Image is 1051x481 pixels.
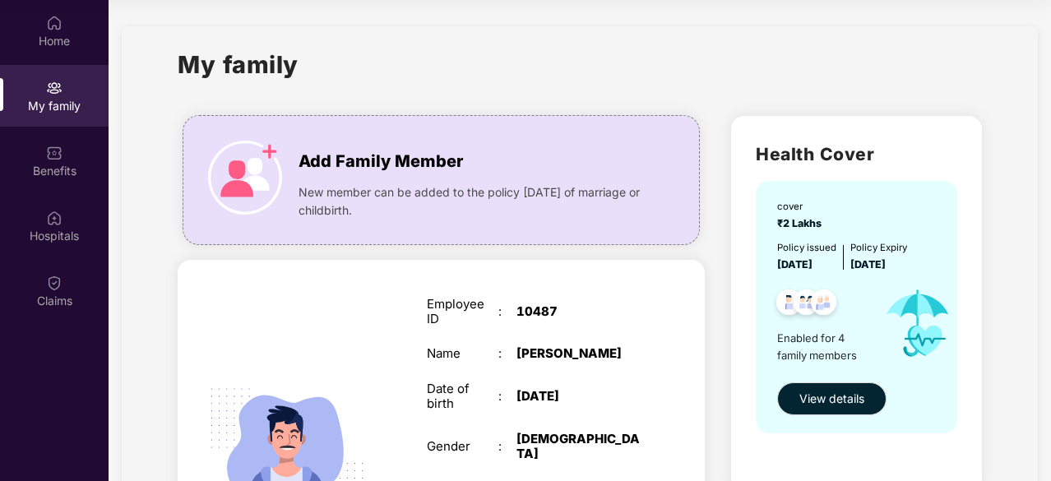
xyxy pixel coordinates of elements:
[777,240,836,255] div: Policy issued
[427,382,498,411] div: Date of birth
[427,297,498,326] div: Employee ID
[46,15,63,31] img: svg+xml;base64,PHN2ZyBpZD0iSG9tZSIgeG1sbnM9Imh0dHA6Ly93d3cudzMub3JnLzIwMDAvc3ZnIiB3aWR0aD0iMjAiIG...
[208,141,282,215] img: icon
[786,284,826,325] img: svg+xml;base64,PHN2ZyB4bWxucz0iaHR0cDovL3d3dy53My5vcmcvMjAwMC9zdmciIHdpZHRoPSI0OC45MTUiIGhlaWdodD...
[803,284,844,325] img: svg+xml;base64,PHN2ZyB4bWxucz0iaHR0cDovL3d3dy53My5vcmcvMjAwMC9zdmciIHdpZHRoPSI0OC45NDMiIGhlaWdodD...
[769,284,809,325] img: svg+xml;base64,PHN2ZyB4bWxucz0iaHR0cDovL3d3dy53My5vcmcvMjAwMC9zdmciIHdpZHRoPSI0OC45NDMiIGhlaWdodD...
[850,240,907,255] div: Policy Expiry
[46,145,63,161] img: svg+xml;base64,PHN2ZyBpZD0iQmVuZWZpdHMiIHhtbG5zPSJodHRwOi8vd3d3LnczLm9yZy8yMDAwL3N2ZyIgd2lkdGg9Ij...
[46,210,63,226] img: svg+xml;base64,PHN2ZyBpZD0iSG9zcGl0YWxzIiB4bWxucz0iaHR0cDovL3d3dy53My5vcmcvMjAwMC9zdmciIHdpZHRoPS...
[756,141,956,168] h2: Health Cover
[46,275,63,291] img: svg+xml;base64,PHN2ZyBpZD0iQ2xhaW0iIHhtbG5zPSJodHRwOi8vd3d3LnczLm9yZy8yMDAwL3N2ZyIgd2lkdGg9IjIwIi...
[516,346,641,361] div: [PERSON_NAME]
[799,390,864,408] span: View details
[498,304,516,319] div: :
[178,46,299,83] h1: My family
[498,439,516,454] div: :
[777,382,887,415] button: View details
[427,346,498,361] div: Name
[498,346,516,361] div: :
[850,258,886,271] span: [DATE]
[516,389,641,404] div: [DATE]
[872,273,965,374] img: icon
[777,217,826,229] span: ₹2 Lakhs
[777,199,826,214] div: cover
[516,304,641,319] div: 10487
[427,439,498,454] div: Gender
[46,80,63,96] img: svg+xml;base64,PHN2ZyB3aWR0aD0iMjAiIGhlaWdodD0iMjAiIHZpZXdCb3g9IjAgMCAyMCAyMCIgZmlsbD0ibm9uZSIgeG...
[299,149,463,174] span: Add Family Member
[299,183,648,220] span: New member can be added to the policy [DATE] of marriage or childbirth.
[777,258,813,271] span: [DATE]
[516,432,641,461] div: [DEMOGRAPHIC_DATA]
[777,330,872,363] span: Enabled for 4 family members
[498,389,516,404] div: :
